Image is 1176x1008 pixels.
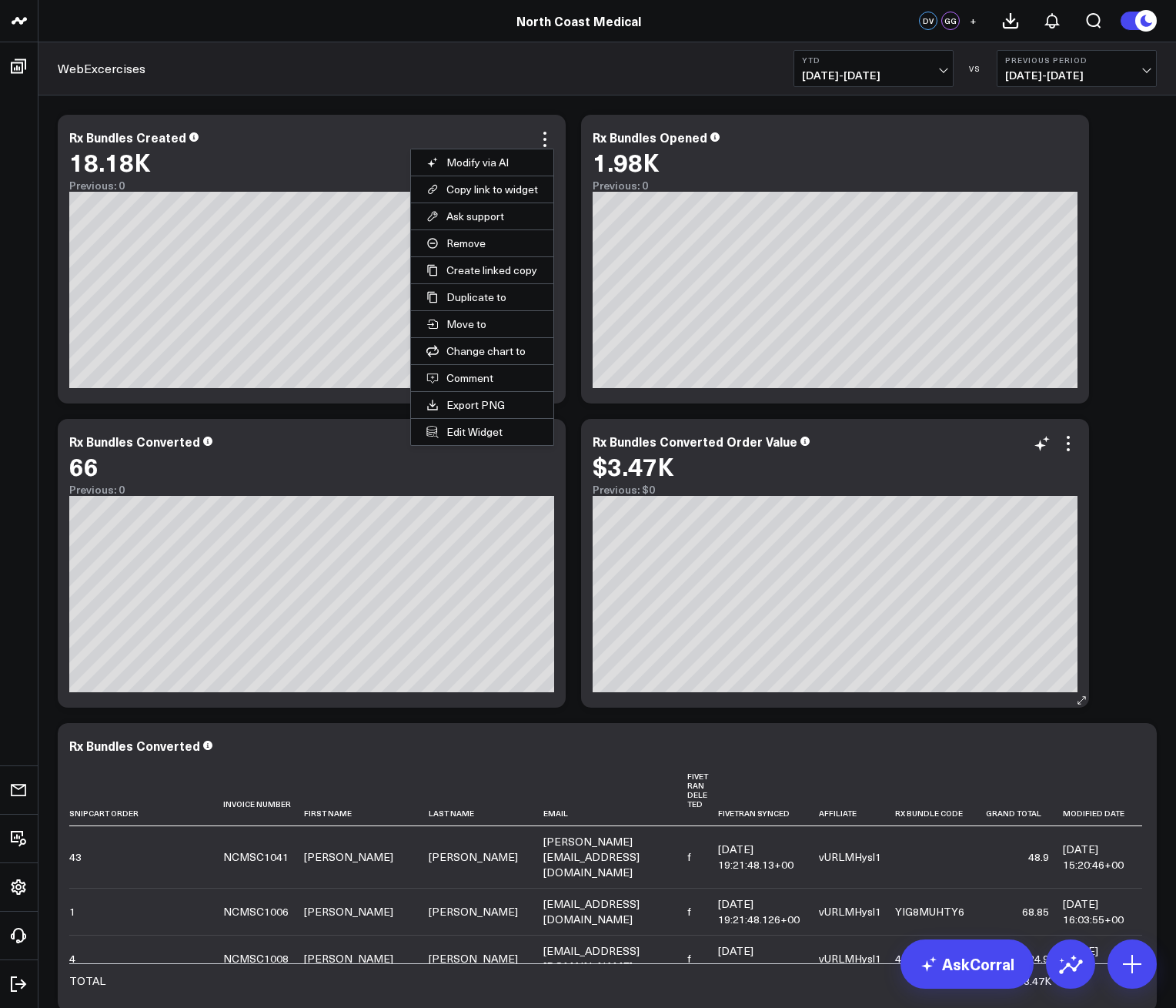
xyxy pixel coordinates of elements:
div: NCMSC1041 [223,849,289,865]
div: 66 [69,452,99,480]
div: [PERSON_NAME] [429,951,518,966]
div: NCMSC1008 [223,951,289,966]
div: [DATE] 19:21:48.126+00 [718,943,804,974]
div: Previous: $0 [593,484,1077,496]
div: Rx Bundles Converted [69,737,200,754]
th: First Name [304,764,429,826]
div: [DATE] 16:03:55+00 [1063,896,1128,927]
div: [PERSON_NAME] [304,904,393,919]
div: $3.47K [593,452,674,480]
button: Change chart to [411,338,553,364]
div: VS [961,64,989,73]
div: [PERSON_NAME] [304,951,393,966]
a: WebExcercises [58,60,145,77]
div: f [687,951,691,966]
div: [DATE] 19:21:48.126+00 [718,896,804,927]
div: vURLMHysl1 [819,951,881,966]
div: Rx Bundles Opened [593,129,707,146]
b: Previous Period [1005,55,1148,65]
div: f [687,849,691,865]
span: + [970,15,977,26]
button: Edit Widget [411,419,553,445]
a: AskCorral [900,939,1034,989]
div: [EMAIL_ADDRESS][DOMAIN_NAME] [543,896,673,927]
a: North Coast Medical [516,12,641,29]
div: [DATE] 19:21:48.13+00 [718,842,804,872]
button: Ask support [411,203,553,229]
div: Rx Bundles Created [69,129,186,146]
div: Previous: 0 [69,484,554,496]
th: Modified Date [1063,764,1142,826]
div: YIG8MUHTY6 [895,904,964,919]
th: Email [543,764,687,826]
th: Affiliate [819,764,895,826]
div: 48.9 [1028,849,1049,865]
span: [DATE] - [DATE] [1005,69,1148,82]
button: Comment [411,365,553,391]
div: Previous: 0 [69,179,554,192]
div: vURLMHysl1 [819,849,881,865]
div: [PERSON_NAME] [304,849,393,865]
div: 43 [69,849,82,865]
div: 1 [69,904,75,919]
div: Previous: 0 [593,179,1077,192]
div: vURLMHysl1 [819,904,881,919]
button: Copy link to widget [411,176,553,203]
div: [PERSON_NAME] [429,849,518,865]
div: [PERSON_NAME][EMAIL_ADDRESS][DOMAIN_NAME] [543,834,673,880]
button: Create linked copy [411,257,553,283]
span: [DATE] - [DATE] [802,69,945,82]
button: Modify via AI [411,149,553,176]
div: Rx Bundles Converted [69,433,200,450]
div: 18.18K [69,148,151,176]
div: 1.98K [593,148,660,176]
div: [PERSON_NAME] [429,904,518,919]
div: [EMAIL_ADDRESS][DOMAIN_NAME] [543,943,673,974]
div: Rx Bundles Converted Order Value [593,433,797,450]
div: DV [919,12,937,30]
div: f [687,904,691,919]
div: TOTAL [69,973,105,989]
th: Last Name [429,764,543,826]
th: Grand Total [986,764,1063,826]
div: 4TNW911FGP [895,951,967,966]
th: Fivetran Synced [718,764,818,826]
button: Duplicate to [411,284,553,310]
button: YTD[DATE]-[DATE] [793,50,954,87]
button: Export PNG [411,392,553,418]
b: YTD [802,55,945,65]
div: [DATE] 15:20:46+00 [1063,842,1128,872]
th: Snipcart Order [69,764,223,826]
th: Rx Bundle Code [895,764,986,826]
div: 4 [69,951,75,966]
th: Invoice Number [223,764,304,826]
button: + [964,12,982,30]
div: NCMSC1006 [223,904,289,919]
button: Remove [411,230,553,256]
button: Previous Period[DATE]-[DATE] [997,50,1157,87]
div: 68.85 [1022,904,1049,919]
th: Fivetran Deleted [687,764,718,826]
div: GG [941,12,960,30]
button: Move to [411,311,553,337]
